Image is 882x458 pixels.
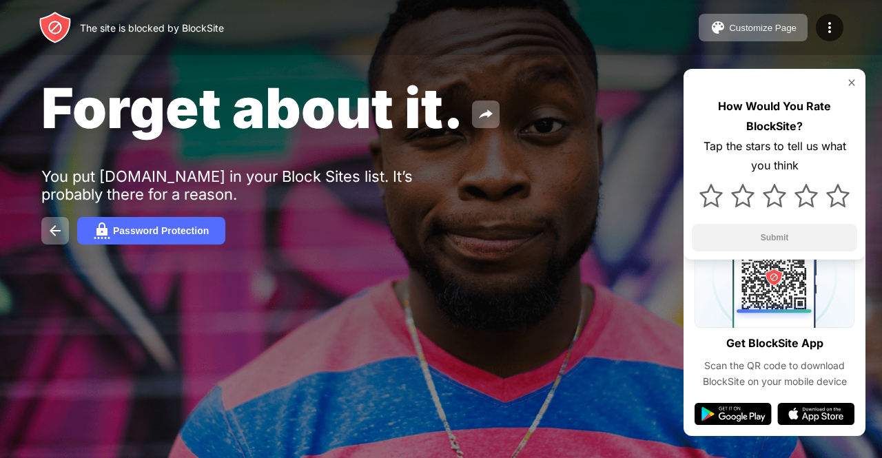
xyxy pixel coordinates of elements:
img: rate-us-close.svg [846,77,857,88]
img: star.svg [763,184,786,207]
div: Scan the QR code to download BlockSite on your mobile device [695,358,854,389]
span: Forget about it. [41,74,464,141]
div: Customize Page [729,23,797,33]
img: back.svg [47,222,63,239]
button: Password Protection [77,217,225,244]
div: How Would You Rate BlockSite? [692,96,857,136]
img: star.svg [794,184,818,207]
div: You put [DOMAIN_NAME] in your Block Sites list. It’s probably there for a reason. [41,167,467,203]
img: star.svg [731,184,755,207]
img: pallet.svg [710,19,726,36]
img: menu-icon.svg [821,19,838,36]
img: app-store.svg [777,403,854,425]
div: Tap the stars to tell us what you think [692,136,857,176]
button: Customize Page [699,14,808,41]
img: google-play.svg [695,403,772,425]
img: password.svg [94,222,110,239]
div: Password Protection [113,225,209,236]
div: The site is blocked by BlockSite [80,22,224,34]
div: Get BlockSite App [726,333,823,353]
img: share.svg [478,106,494,123]
img: star.svg [699,184,723,207]
img: header-logo.svg [39,11,72,44]
img: star.svg [826,184,850,207]
button: Submit [692,224,857,251]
